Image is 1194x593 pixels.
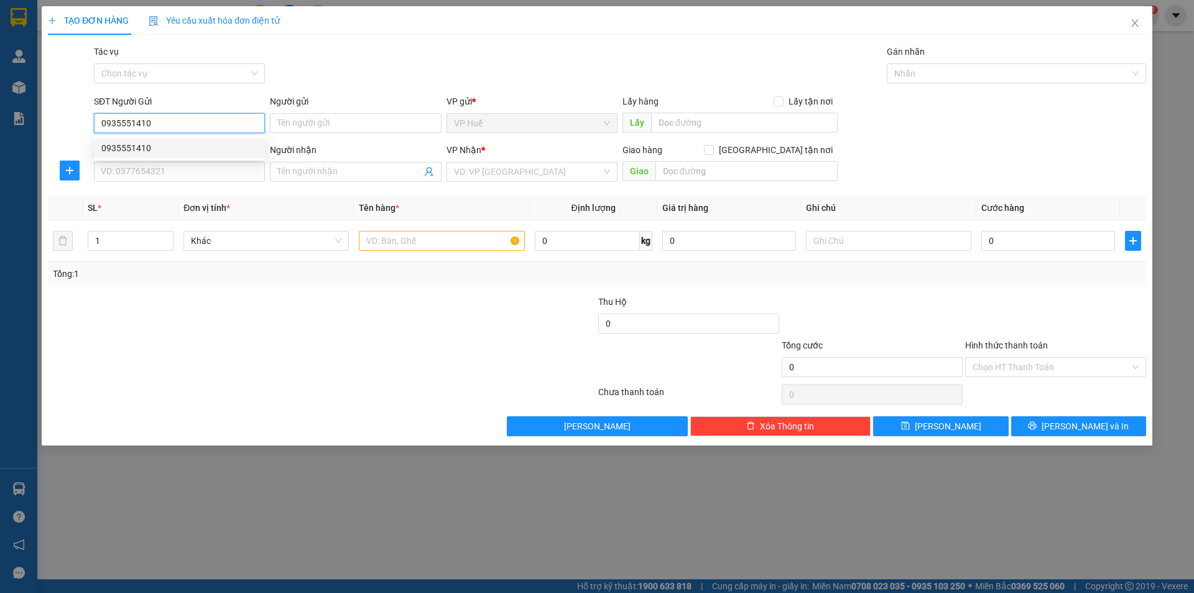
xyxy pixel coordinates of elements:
[1118,6,1152,41] button: Close
[1042,419,1129,433] span: [PERSON_NAME] và In
[75,53,189,106] span: Giao:
[965,340,1048,350] label: Hình thức thanh toán
[598,297,627,307] span: Thu Hộ
[1028,421,1037,431] span: printer
[1130,18,1140,28] span: close
[746,421,755,431] span: delete
[622,96,659,106] span: Lấy hàng
[760,419,814,433] span: Xóa Thông tin
[1011,416,1146,436] button: printer[PERSON_NAME] và In
[75,52,189,106] span: Ngã 3 [PERSON_NAME], [GEOGRAPHIC_DATA], [GEOGRAPHIC_DATA]
[149,16,159,26] img: icon
[454,114,610,133] span: VP Huế
[651,113,838,133] input: Dọc đường
[784,95,838,108] span: Lấy tận nơi
[94,47,119,57] label: Tác vụ
[424,167,434,177] span: user-add
[94,95,265,108] div: SĐT Người Gửi
[48,16,57,25] span: plus
[359,231,524,251] input: VD: Bàn, Ghế
[887,47,925,57] label: Gán nhãn
[901,421,910,431] span: save
[183,203,230,213] span: Đơn vị tính
[75,36,144,50] span: 0982592605
[53,267,461,281] div: Tổng: 1
[88,203,98,213] span: SL
[662,231,796,251] input: 0
[447,145,481,155] span: VP Nhận
[191,231,341,250] span: Khác
[622,113,651,133] span: Lấy
[640,231,652,251] span: kg
[622,145,662,155] span: Giao hàng
[75,7,189,34] p: Nhận:
[915,419,981,433] span: [PERSON_NAME]
[75,7,172,34] span: BÀ RỊA VŨNG TÀU
[94,138,265,158] div: 0935551410
[101,141,257,155] div: 0935551410
[873,416,1008,436] button: save[PERSON_NAME]
[26,34,65,48] span: VP Huế
[53,231,73,251] button: delete
[981,203,1024,213] span: Cước hàng
[655,161,838,181] input: Dọc đường
[359,203,399,213] span: Tên hàng
[149,16,280,26] span: Yêu cầu xuất hóa đơn điện tử
[5,67,64,78] span: Lấy:
[714,143,838,157] span: [GEOGRAPHIC_DATA] tận nơi
[782,340,823,350] span: Tổng cước
[507,416,688,436] button: [PERSON_NAME]
[597,385,780,407] div: Chưa thanh toán
[60,166,79,175] span: plus
[270,143,441,157] div: Người nhận
[1125,231,1141,251] button: plus
[48,16,129,26] span: TẠO ĐƠN HÀNG
[564,419,631,433] span: [PERSON_NAME]
[447,95,618,108] div: VP gửi
[1126,236,1141,246] span: plus
[690,416,871,436] button: deleteXóa Thông tin
[662,203,708,213] span: Giá trị hàng
[5,50,73,63] span: 0935416000
[270,95,441,108] div: Người gửi
[5,34,73,48] p: Gửi:
[572,203,616,213] span: Định lượng
[24,65,64,79] span: VP HUẾ
[801,196,976,220] th: Ghi chú
[60,161,80,180] button: plus
[622,161,655,181] span: Giao
[806,231,971,251] input: Ghi Chú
